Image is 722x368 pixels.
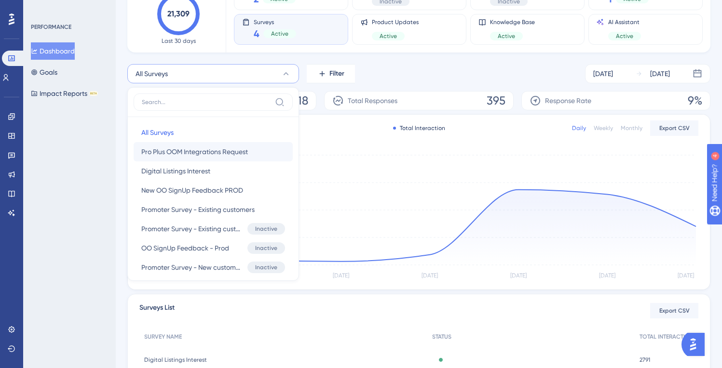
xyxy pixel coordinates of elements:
button: Pro Plus OOM Integrations Request [134,142,293,161]
span: Active [271,30,288,38]
span: Digital Listings Interest [141,165,210,177]
span: Promoter Survey - Existing customers - QA [141,223,244,235]
button: Digital Listings Interest [134,161,293,181]
button: Export CSV [650,120,698,136]
span: Pro Plus OOM Integrations Request [141,146,248,158]
button: Dashboard [31,42,75,60]
span: Need Help? [23,2,60,14]
tspan: [DATE] [599,272,615,279]
span: All Surveys [136,68,168,79]
span: 9% [688,93,702,108]
button: Filter [307,64,355,83]
button: All Surveys [127,64,299,83]
input: Search... [142,98,271,106]
span: Export CSV [659,124,690,132]
span: 395 [487,93,505,108]
span: All Surveys [141,127,174,138]
div: Daily [572,124,586,132]
iframe: UserGuiding AI Assistant Launcher [681,330,710,359]
span: 4 [254,27,259,40]
div: [DATE] [650,68,670,79]
span: Product Updates [372,18,419,26]
span: 2791 [640,356,650,364]
span: Total Responses [348,95,397,106]
span: Knowledge Base [490,18,535,26]
div: Total Interaction [393,124,445,132]
button: Promoter Survey - New customersInactive [134,258,293,277]
button: Promoter Survey - Existing customers [134,200,293,219]
button: Impact ReportsBETA [31,85,98,102]
span: TOTAL INTERACTION [640,333,694,341]
tspan: [DATE] [333,272,349,279]
button: Goals [31,64,57,81]
div: PERFORMANCE [31,23,71,31]
span: STATUS [432,333,451,341]
tspan: [DATE] [678,272,694,279]
span: Filter [329,68,344,79]
text: 21,309 [167,9,190,18]
span: Surveys [254,18,296,25]
button: All Surveys [134,123,293,142]
span: Digital Listings Interest [144,356,207,364]
button: OO SignUp Feedback - ProdInactive [134,238,293,258]
span: Surveys List [139,302,175,319]
tspan: [DATE] [422,272,438,279]
span: Promoter Survey - Existing customers [141,204,255,215]
tspan: [DATE] [510,272,527,279]
span: Promoter Survey - New customers [141,262,244,273]
span: Response Rate [545,95,591,106]
span: Inactive [255,225,277,233]
span: Inactive [255,244,277,252]
div: Weekly [594,124,613,132]
span: SURVEY NAME [144,333,182,341]
span: New OO SignUp Feedback PROD [141,184,243,196]
span: Active [498,32,515,40]
span: Active [616,32,633,40]
div: 4 [67,5,70,13]
span: AI Assistant [608,18,641,26]
div: Monthly [621,124,642,132]
button: New OO SignUp Feedback PROD [134,181,293,200]
button: Export CSV [650,303,698,318]
span: Inactive [255,263,277,271]
div: BETA [89,91,98,96]
span: Last 30 days [162,37,196,45]
button: Promoter Survey - Existing customers - QAInactive [134,219,293,238]
span: OO SignUp Feedback - Prod [141,242,229,254]
div: [DATE] [593,68,613,79]
span: Active [380,32,397,40]
span: Export CSV [659,307,690,315]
